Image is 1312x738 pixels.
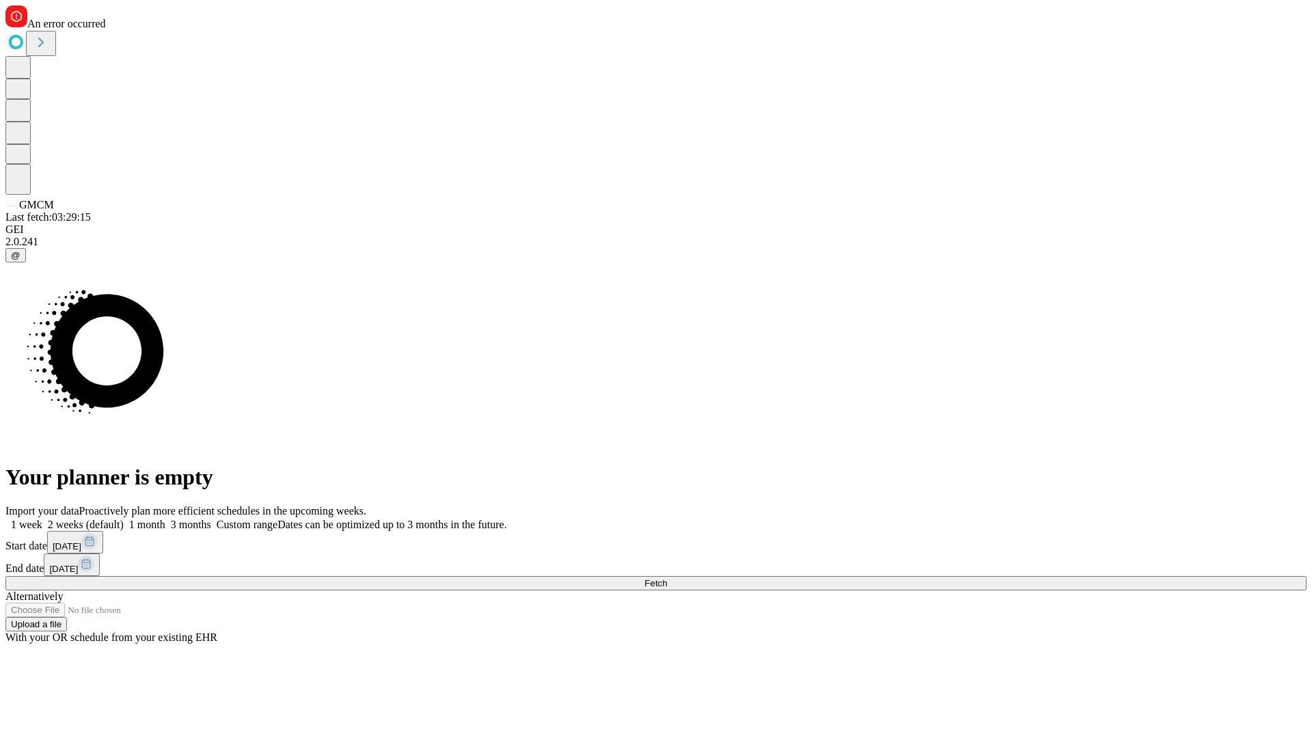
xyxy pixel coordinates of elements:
div: Start date [5,531,1307,553]
span: Alternatively [5,590,63,602]
div: End date [5,553,1307,576]
button: Upload a file [5,617,67,631]
div: 2.0.241 [5,236,1307,248]
span: With your OR schedule from your existing EHR [5,631,217,643]
button: @ [5,248,26,262]
span: Dates can be optimized up to 3 months in the future. [277,519,506,530]
span: 2 weeks (default) [48,519,124,530]
button: [DATE] [44,553,100,576]
span: [DATE] [53,541,81,551]
span: 1 week [11,519,42,530]
button: Fetch [5,576,1307,590]
span: An error occurred [27,18,106,29]
button: [DATE] [47,531,103,553]
span: Proactively plan more efficient schedules in the upcoming weeks. [79,505,366,517]
span: Import your data [5,505,79,517]
span: 1 month [129,519,165,530]
span: [DATE] [49,564,78,574]
div: GEI [5,223,1307,236]
span: Fetch [644,578,667,588]
span: 3 months [171,519,211,530]
h1: Your planner is empty [5,465,1307,490]
span: GMCM [19,199,54,210]
span: Last fetch: 03:29:15 [5,211,91,223]
span: @ [11,250,20,260]
span: Custom range [217,519,277,530]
